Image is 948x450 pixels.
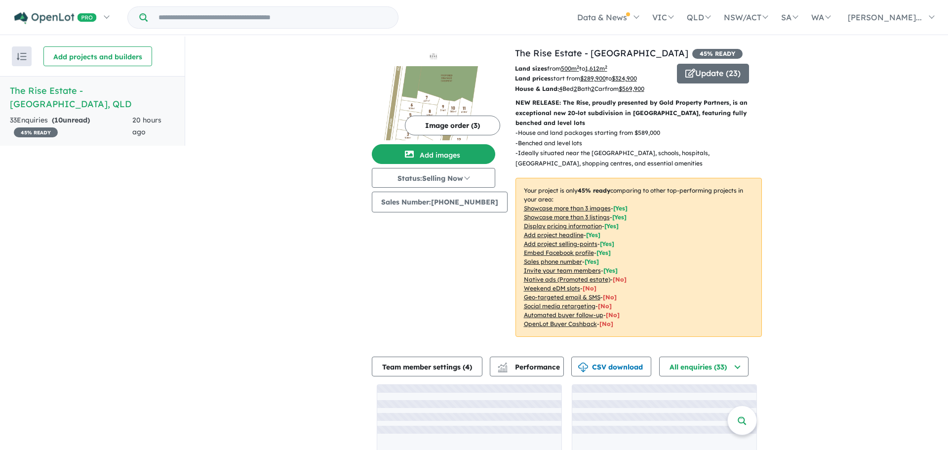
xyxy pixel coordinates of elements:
[585,258,599,265] span: [ Yes ]
[619,85,644,92] u: $ 569,900
[515,98,762,128] p: NEW RELEASE: The Rise, proudly presented by Gold Property Partners, is an exceptional new 20-lot ...
[561,65,579,72] u: 500 m
[599,320,613,327] span: [No]
[524,320,597,327] u: OpenLot Buyer Cashback
[559,85,562,92] u: 4
[515,74,670,83] p: start from
[574,85,577,92] u: 2
[515,128,770,138] p: - House and land packages starting from $589,000
[405,116,500,135] button: Image order (3)
[524,240,597,247] u: Add project selling-points
[580,75,606,82] u: $ 289,900
[372,144,495,164] button: Add images
[524,293,600,301] u: Geo-targeted email & SMS
[524,267,601,274] u: Invite your team members
[17,53,27,60] img: sort.svg
[612,75,637,82] u: $ 324,900
[606,311,620,319] span: [No]
[524,222,602,230] u: Display pricing information
[372,46,495,140] a: The Rise Estate - Victory Heights LogoThe Rise Estate - Victory Heights
[524,213,610,221] u: Showcase more than 3 listings
[692,49,743,59] span: 45 % READY
[578,363,588,372] img: download icon
[585,65,607,72] u: 1,612 m
[465,363,470,371] span: 4
[376,50,491,62] img: The Rise Estate - Victory Heights Logo
[515,85,559,92] b: House & Land:
[603,267,618,274] span: [ Yes ]
[677,64,749,83] button: Update (23)
[606,75,637,82] span: to
[524,258,582,265] u: Sales phone number
[600,240,614,247] span: [ Yes ]
[659,357,749,376] button: All enquiries (33)
[372,66,495,140] img: The Rise Estate - Victory Heights
[515,64,670,74] p: from
[54,116,63,124] span: 10
[372,168,495,188] button: Status:Selling Now
[577,64,579,70] sup: 2
[499,363,560,371] span: Performance
[586,231,600,239] span: [ Yes ]
[524,231,584,239] u: Add project headline
[52,116,90,124] strong: ( unread)
[612,213,627,221] span: [ Yes ]
[524,276,610,283] u: Native ads (Promoted estate)
[498,366,508,372] img: bar-chart.svg
[372,192,508,212] button: Sales Number:[PHONE_NUMBER]
[524,205,611,212] u: Showcase more than 3 images
[579,65,607,72] span: to
[583,285,596,292] span: [No]
[613,276,627,283] span: [No]
[591,85,594,92] u: 2
[524,285,580,292] u: Weekend eDM slots
[515,75,551,82] b: Land prices
[603,293,617,301] span: [No]
[604,222,619,230] span: [ Yes ]
[613,205,628,212] span: [ Yes ]
[490,357,564,376] button: Performance
[596,249,611,256] span: [ Yes ]
[515,138,770,148] p: - Benched and level lots
[524,311,603,319] u: Automated buyer follow-up
[571,357,651,376] button: CSV download
[848,12,922,22] span: [PERSON_NAME]...
[132,116,161,136] span: 20 hours ago
[605,64,607,70] sup: 2
[10,115,132,138] div: 33 Enquir ies
[524,249,594,256] u: Embed Facebook profile
[372,357,482,376] button: Team member settings (4)
[515,178,762,337] p: Your project is only comparing to other top-performing projects in your area: - - - - - - - - - -...
[150,7,396,28] input: Try estate name, suburb, builder or developer
[515,47,688,59] a: The Rise Estate - [GEOGRAPHIC_DATA]
[515,148,770,168] p: - Ideally situated near the [GEOGRAPHIC_DATA], schools, hospitals, [GEOGRAPHIC_DATA], shopping ce...
[10,84,175,111] h5: The Rise Estate - [GEOGRAPHIC_DATA] , QLD
[14,12,97,24] img: Openlot PRO Logo White
[515,65,547,72] b: Land sizes
[515,84,670,94] p: Bed Bath Car from
[14,127,58,137] span: 45 % READY
[498,363,507,368] img: line-chart.svg
[524,302,595,310] u: Social media retargeting
[598,302,612,310] span: [No]
[43,46,152,66] button: Add projects and builders
[578,187,610,194] b: 45 % ready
